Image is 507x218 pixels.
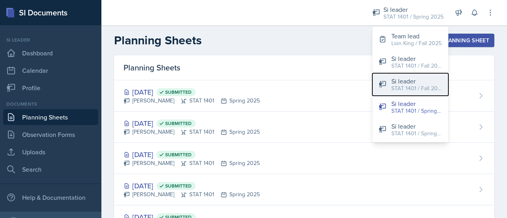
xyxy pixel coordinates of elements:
div: STAT 1401 / Spring 2024 [391,129,442,138]
div: [PERSON_NAME] STAT 1401 Spring 2025 [124,128,260,136]
div: Documents [3,100,98,108]
div: Help & Documentation [3,190,98,205]
div: Planning Sheets [114,55,494,80]
a: [DATE] Submitted [PERSON_NAME]STAT 1401Spring 2025 [114,112,494,143]
div: Si leader [391,76,442,86]
div: [PERSON_NAME] STAT 1401 Spring 2025 [124,97,260,105]
button: Si leader STAT 1401 / Spring 2024 [372,118,448,141]
span: Submitted [165,183,192,189]
div: [PERSON_NAME] STAT 1401 Spring 2025 [124,159,260,167]
div: Si leader [391,121,442,131]
div: STAT 1401 / Fall 2024 [391,84,442,93]
button: Team lead Lion King / Fall 2025 [372,28,448,51]
button: New Planning Sheet [416,34,494,47]
button: Si leader STAT 1401 / Fall 2025 [372,51,448,73]
div: New Planning Sheet [421,37,489,44]
a: Planning Sheets [3,109,98,125]
div: STAT 1401 / Fall 2025 [391,62,442,70]
div: Si leader [391,99,442,108]
a: Dashboard [3,45,98,61]
a: Profile [3,80,98,96]
div: [DATE] [124,118,260,129]
div: STAT 1401 / Spring 2025 [383,13,444,21]
span: Submitted [165,152,192,158]
span: Submitted [165,120,192,127]
a: Uploads [3,144,98,160]
h2: Planning Sheets [114,33,202,47]
div: Si leader [391,54,442,63]
div: Team lead [391,31,442,41]
button: Si leader STAT 1401 / Spring 2025 [372,96,448,118]
a: Observation Forms [3,127,98,142]
div: [DATE] [124,149,260,160]
div: [PERSON_NAME] STAT 1401 Spring 2025 [124,190,260,199]
a: Search [3,161,98,177]
div: STAT 1401 / Spring 2025 [391,107,442,115]
a: [DATE] Submitted [PERSON_NAME]STAT 1401Spring 2025 [114,174,494,205]
div: Si leader [3,36,98,44]
span: Submitted [165,89,192,95]
div: Si leader [383,5,444,14]
div: [DATE] [124,180,260,191]
div: Lion King / Fall 2025 [391,39,442,47]
div: [DATE] [124,87,260,97]
a: Calendar [3,63,98,78]
a: [DATE] Submitted [PERSON_NAME]STAT 1401Spring 2025 [114,80,494,112]
button: Si leader STAT 1401 / Fall 2024 [372,73,448,96]
a: [DATE] Submitted [PERSON_NAME]STAT 1401Spring 2025 [114,143,494,174]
